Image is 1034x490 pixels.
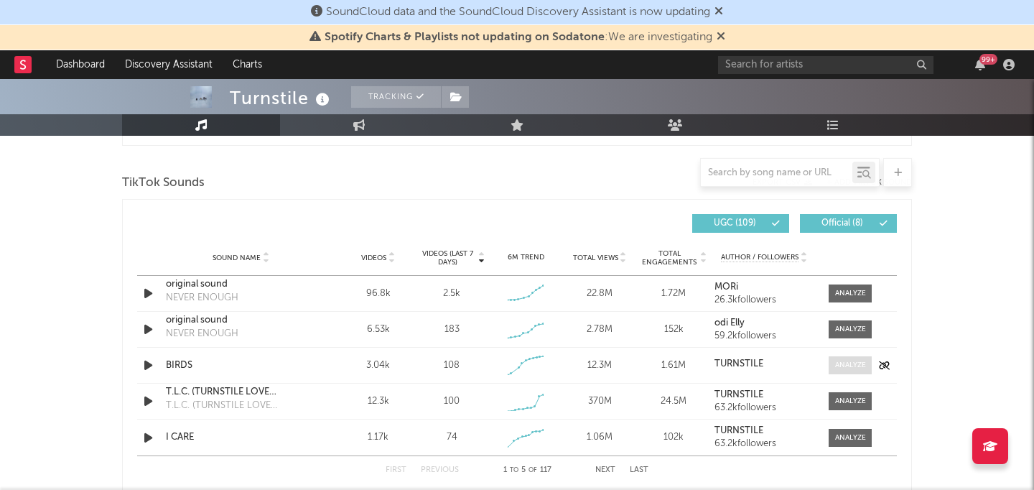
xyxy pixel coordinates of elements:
span: Dismiss [717,32,725,43]
strong: odi Elly [714,318,745,328]
span: of [528,467,537,473]
span: Dismiss [714,6,723,18]
a: original sound [166,313,316,328]
div: 96.8k [345,287,411,301]
button: Last [630,466,648,474]
a: TURNSTILE [714,359,814,369]
div: 99 + [979,54,997,65]
div: 2.78M [567,323,633,337]
div: 1.72M [641,287,707,301]
span: Official ( 8 ) [809,219,875,228]
div: 183 [444,323,460,337]
a: Discovery Assistant [115,50,223,79]
span: Videos (last 7 days) [419,249,477,267]
div: NEVER ENOUGH [166,291,238,305]
span: Sound Name [213,254,261,262]
div: NEVER ENOUGH [166,327,238,341]
span: Spotify Charts & Playlists not updating on Sodatone [325,32,605,43]
button: 99+ [975,59,985,70]
div: 24.5M [641,394,707,409]
div: 1.17k [345,430,411,445]
div: 59.2k followers [714,331,814,341]
div: Turnstile [230,86,333,110]
a: BIRDS [166,359,316,373]
input: Search for artists [718,56,933,74]
strong: TURNSTILE [714,359,763,369]
a: Charts [223,50,272,79]
div: 6.53k [345,323,411,337]
div: 74 [447,430,457,445]
div: 22.8M [567,287,633,301]
a: TURNSTILE [714,390,814,400]
div: 100 [444,394,460,409]
button: Previous [421,466,459,474]
a: I CARE [166,430,316,445]
div: 1.61M [641,359,707,373]
div: 6M Trend [493,252,559,263]
span: Total Engagements [641,249,699,267]
div: 102k [641,430,707,445]
div: 12.3M [567,359,633,373]
span: to [510,467,518,473]
button: Next [595,466,615,474]
div: 63.2k followers [714,439,814,449]
div: 370M [567,394,633,409]
span: : We are investigating [325,32,712,43]
button: Official(8) [800,214,897,233]
strong: MORi [714,282,738,292]
button: UGC(109) [692,214,789,233]
a: TURNSTILE [714,426,814,436]
a: original sound [166,277,316,292]
span: Author / Followers [721,253,798,262]
span: SoundCloud data and the SoundCloud Discovery Assistant is now updating [326,6,710,18]
div: T.L.C. (TURNSTILE LOVE CONNECTION) [166,399,316,413]
div: 3.04k [345,359,411,373]
div: 1.06M [567,430,633,445]
span: UGC ( 109 ) [702,219,768,228]
div: 63.2k followers [714,403,814,413]
strong: TURNSTILE [714,390,763,399]
button: First [386,466,406,474]
div: 2.5k [443,287,460,301]
a: MORi [714,282,814,292]
div: 26.3k followers [714,295,814,305]
a: Dashboard [46,50,115,79]
input: Search by song name or URL [701,167,852,179]
button: Tracking [351,86,441,108]
div: 108 [444,359,460,373]
a: T.L.C. (TURNSTILE LOVE CONNECTION) [166,385,316,399]
div: 1 5 117 [488,462,567,479]
strong: TURNSTILE [714,426,763,435]
div: 152k [641,323,707,337]
a: odi Elly [714,318,814,328]
span: Videos [361,254,386,262]
div: 12.3k [345,394,411,409]
span: Total Views [573,254,618,262]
